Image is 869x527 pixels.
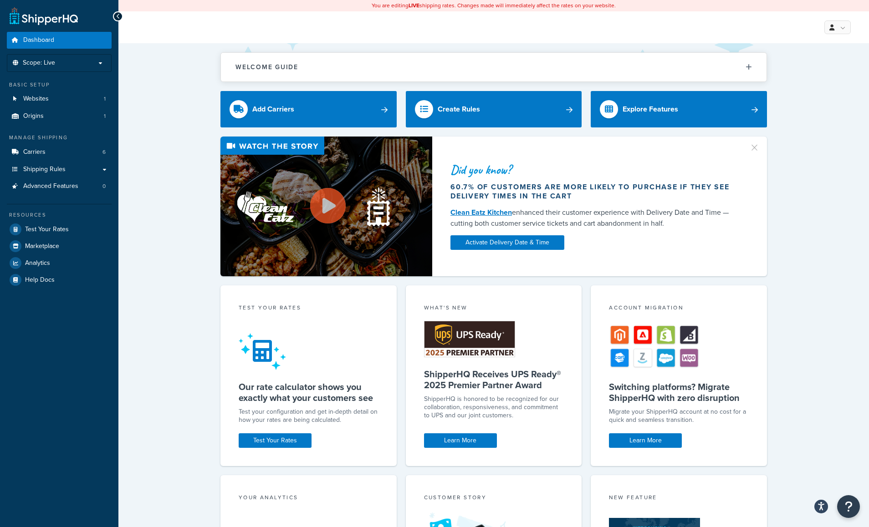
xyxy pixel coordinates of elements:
[239,304,378,314] div: Test your rates
[424,369,564,390] h5: ShipperHQ Receives UPS Ready® 2025 Premier Partner Award
[7,91,112,107] a: Websites1
[450,235,564,250] a: Activate Delivery Date & Time
[424,493,564,504] div: Customer Story
[7,144,112,161] a: Carriers6
[25,259,50,267] span: Analytics
[7,32,112,49] a: Dashboard
[450,207,512,218] a: Clean Eatz Kitchen
[252,103,294,116] div: Add Carriers
[450,163,738,176] div: Did you know?
[7,238,112,254] a: Marketplace
[220,91,397,127] a: Add Carriers
[609,408,749,424] div: Migrate your ShipperHQ account at no cost for a quick and seamless transition.
[7,272,112,288] a: Help Docs
[239,493,378,504] div: Your Analytics
[409,1,419,10] b: LIVE
[25,226,69,233] span: Test Your Rates
[424,433,497,448] a: Learn More
[623,103,678,116] div: Explore Features
[609,493,749,504] div: New Feature
[239,408,378,424] div: Test your configuration and get in-depth detail on how your rates are being calculated.
[424,304,564,314] div: What's New
[235,64,298,71] h2: Welcome Guide
[104,112,106,120] span: 1
[25,276,55,284] span: Help Docs
[406,91,582,127] a: Create Rules
[438,103,480,116] div: Create Rules
[7,221,112,238] a: Test Your Rates
[102,148,106,156] span: 6
[23,182,78,190] span: Advanced Features
[23,59,55,67] span: Scope: Live
[239,381,378,403] h5: Our rate calculator shows you exactly what your customers see
[609,304,749,314] div: Account Migration
[7,108,112,125] li: Origins
[25,243,59,250] span: Marketplace
[424,395,564,420] p: ShipperHQ is honored to be recognized for our collaboration, responsiveness, and commitment to UP...
[7,178,112,195] li: Advanced Features
[23,148,46,156] span: Carriers
[7,161,112,178] a: Shipping Rules
[609,381,749,403] h5: Switching platforms? Migrate ShipperHQ with zero disruption
[837,495,860,518] button: Open Resource Center
[239,433,312,448] a: Test Your Rates
[102,182,106,190] span: 0
[7,144,112,161] li: Carriers
[7,255,112,271] a: Analytics
[221,53,767,81] button: Welcome Guide
[104,95,106,103] span: 1
[220,137,432,276] img: Video thumbnail
[23,112,44,120] span: Origins
[7,134,112,142] div: Manage Shipping
[7,91,112,107] li: Websites
[7,178,112,195] a: Advanced Features0
[7,81,112,89] div: Basic Setup
[7,108,112,125] a: Origins1
[591,91,767,127] a: Explore Features
[450,182,738,201] div: 60.7% of customers are more likely to purchase if they see delivery times in the cart
[23,36,54,44] span: Dashboard
[609,433,682,448] a: Learn More
[450,207,738,229] div: enhanced their customer experience with Delivery Date and Time — cutting both customer service ti...
[7,211,112,219] div: Resources
[23,166,66,173] span: Shipping Rules
[23,95,49,103] span: Websites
